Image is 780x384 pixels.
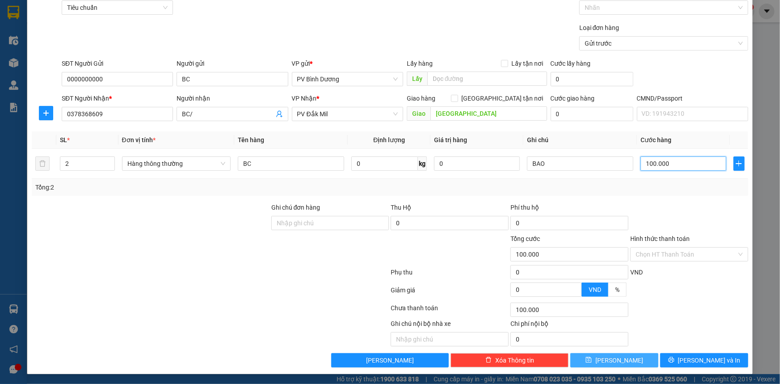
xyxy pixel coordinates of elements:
[39,106,53,120] button: plus
[734,160,744,167] span: plus
[9,62,18,75] span: Nơi gửi:
[271,216,389,230] input: Ghi chú đơn hàng
[508,59,547,68] span: Lấy tận nơi
[510,319,628,332] div: Chi phí nội bộ
[90,63,116,68] span: PV Đắk Song
[630,269,643,276] span: VND
[297,107,398,121] span: PV Đắk Mil
[641,136,671,143] span: Cước hàng
[595,355,643,365] span: [PERSON_NAME]
[9,20,21,42] img: logo
[366,355,414,365] span: [PERSON_NAME]
[615,286,620,293] span: %
[451,353,569,367] button: deleteXóa Thông tin
[434,136,467,143] span: Giá trị hàng
[637,93,748,103] div: CMND/Passport
[430,106,547,121] input: Dọc đường
[485,357,492,364] span: delete
[390,303,510,319] div: Chưa thanh toán
[177,59,288,68] div: Người gửi
[510,203,628,216] div: Phí thu hộ
[62,59,173,68] div: SĐT Người Gửi
[407,72,427,86] span: Lấy
[427,72,547,86] input: Dọc đường
[271,204,320,211] label: Ghi chú đơn hàng
[62,93,173,103] div: SĐT Người Nhận
[85,40,126,47] span: 09:42:38 [DATE]
[570,353,658,367] button: save[PERSON_NAME]
[589,286,601,293] span: VND
[418,156,427,171] span: kg
[35,182,301,192] div: Tổng: 2
[39,110,53,117] span: plus
[391,319,509,332] div: Ghi chú nội bộ nhà xe
[67,1,168,14] span: Tiêu chuẩn
[391,332,509,346] input: Nhập ghi chú
[630,235,690,242] label: Hình thức thanh toán
[434,156,520,171] input: 0
[551,72,633,86] input: Cước lấy hàng
[660,353,748,367] button: printer[PERSON_NAME] và In
[734,156,745,171] button: plus
[527,156,633,171] input: Ghi Chú
[373,136,405,143] span: Định lượng
[551,60,591,67] label: Cước lấy hàng
[495,355,534,365] span: Xóa Thông tin
[586,357,592,364] span: save
[177,93,288,103] div: Người nhận
[551,95,595,102] label: Cước giao hàng
[23,14,72,48] strong: CÔNG TY TNHH [GEOGRAPHIC_DATA] 214 QL13 - P.26 - Q.BÌNH THẠNH - TP HCM 1900888606
[292,95,317,102] span: VP Nhận
[31,54,104,60] strong: BIÊN NHẬN GỬI HÀNG HOÁ
[407,60,433,67] span: Lấy hàng
[458,93,547,103] span: [GEOGRAPHIC_DATA] tận nơi
[276,110,283,118] span: user-add
[585,37,743,50] span: Gửi trước
[579,24,620,31] label: Loại đơn hàng
[238,156,344,171] input: VD: Bàn, Ghế
[238,136,264,143] span: Tên hàng
[127,157,226,170] span: Hàng thông thường
[551,107,633,121] input: Cước giao hàng
[407,95,435,102] span: Giao hàng
[297,72,398,86] span: PV Bình Dương
[391,204,411,211] span: Thu Hộ
[68,62,83,75] span: Nơi nhận:
[35,156,50,171] button: delete
[390,267,510,283] div: Phụ thu
[122,136,156,143] span: Đơn vị tính
[390,285,510,301] div: Giảm giá
[90,34,126,40] span: BD10250266
[668,357,675,364] span: printer
[678,355,741,365] span: [PERSON_NAME] và In
[407,106,430,121] span: Giao
[523,131,637,149] th: Ghi chú
[60,136,67,143] span: SL
[292,59,403,68] div: VP gửi
[331,353,449,367] button: [PERSON_NAME]
[30,63,61,68] span: PV Bình Dương
[510,235,540,242] span: Tổng cước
